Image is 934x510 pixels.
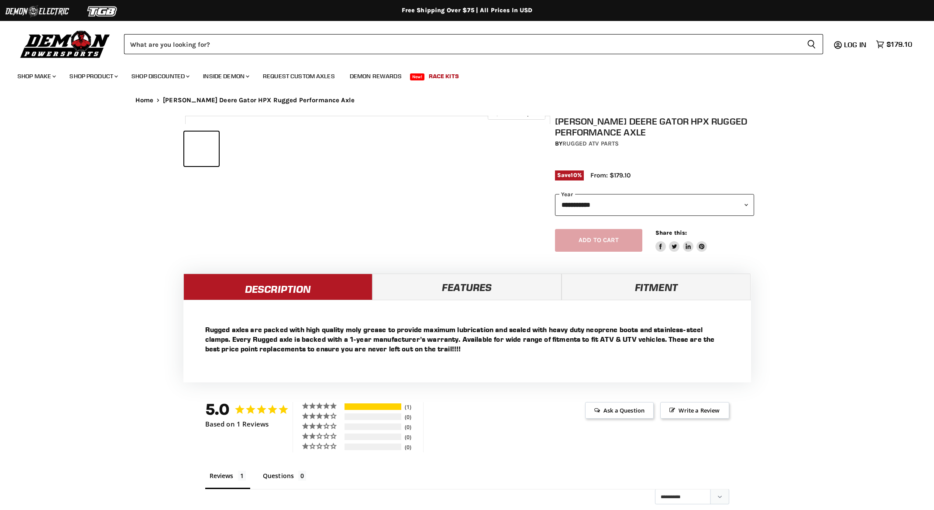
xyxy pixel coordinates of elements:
[118,7,817,14] div: Free Shipping Over $75 | All Prices In USD
[183,274,372,300] a: Description
[844,40,866,49] span: Log in
[800,34,823,54] button: Search
[655,229,687,236] span: Share this:
[655,489,729,504] select: Sort reviews
[11,67,61,85] a: Shop Make
[410,73,425,80] span: New!
[63,67,123,85] a: Shop Product
[492,110,541,117] span: Click to expand
[555,139,754,149] div: by
[205,420,269,428] span: Based on 1 Reviews
[840,41,872,49] a: Log in
[585,402,654,419] span: Ask a Question
[184,132,219,166] button: John Deere Gator HPX Rugged Performance Axle thumbnail
[660,402,729,419] span: Write a Review
[11,64,910,85] ul: Main menu
[345,403,401,410] div: 100%
[345,403,401,410] div: 5-Star Ratings
[555,194,754,215] select: year
[655,229,707,252] aside: Share this:
[403,403,421,411] div: 1
[118,97,817,104] nav: Breadcrumbs
[258,470,311,489] li: Questions
[343,67,408,85] a: Demon Rewards
[135,97,154,104] a: Home
[70,3,135,20] img: TGB Logo 2
[125,67,195,85] a: Shop Discounted
[422,67,465,85] a: Race Kits
[205,470,250,489] li: Reviews
[872,38,917,51] a: $179.10
[886,40,912,49] span: $179.10
[4,3,70,20] img: Demon Electric Logo 2
[205,400,230,419] strong: 5.0
[17,28,113,59] img: Demon Powersports
[205,325,729,354] p: Rugged axles are packed with high quality moly grease to provide maximum lubrication and sealed w...
[372,274,562,300] a: Features
[571,172,577,178] span: 10
[256,67,341,85] a: Request Custom Axles
[124,34,823,54] form: Product
[163,97,355,104] span: [PERSON_NAME] Deere Gator HPX Rugged Performance Axle
[562,140,619,147] a: Rugged ATV Parts
[302,402,343,409] div: 5 ★
[562,274,751,300] a: Fitment
[221,132,256,166] button: John Deere Gator HPX Rugged Performance Axle thumbnail
[124,34,800,54] input: Search
[196,67,255,85] a: Inside Demon
[555,116,754,138] h1: [PERSON_NAME] Deere Gator HPX Rugged Performance Axle
[590,171,631,179] span: From: $179.10
[555,170,584,180] span: Save %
